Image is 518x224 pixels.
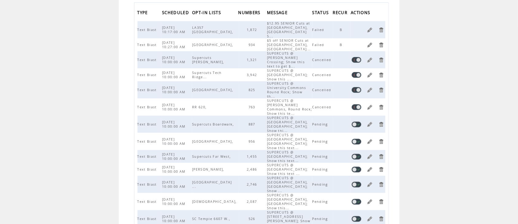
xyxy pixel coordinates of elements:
[192,25,235,34] span: LA357 [GEOGRAPHIC_DATA],
[192,139,235,144] span: [GEOGRAPHIC_DATA],
[267,68,308,81] span: SUPERCUTS @ [GEOGRAPHIC_DATA]; Show this ...
[162,120,187,129] span: [DATE] 10:00:00 AM
[162,180,187,189] span: [DATE] 10:00:00 AM
[378,182,384,187] a: Delete Task
[367,122,373,127] a: Edit Task
[192,199,238,204] span: [DEMOGRAPHIC_DATA],
[137,122,158,126] span: Text Blast
[378,27,384,33] a: Delete Task
[247,167,259,172] span: 2,486
[367,139,373,145] a: Edit Task
[267,51,305,68] span: SUPERCUTS @ [PERSON_NAME] Crossing; Show this text to get $...
[249,122,257,126] span: 887
[352,72,361,78] a: Enable task
[249,88,257,92] span: 825
[312,139,330,144] span: Pending
[312,58,333,62] span: Cancelled
[312,217,330,221] span: Pending
[367,87,373,93] a: Edit Task
[192,43,235,47] span: [GEOGRAPHIC_DATA],
[247,73,259,77] span: 3,942
[312,167,330,172] span: Pending
[162,25,187,34] span: [DATE] 10:17:00 AM
[192,154,232,159] span: Supercuts Far West,
[378,216,384,222] a: Delete Task
[162,56,187,64] span: [DATE] 10:00:00 AM
[367,104,373,110] a: Edit Task
[162,152,187,161] span: [DATE] 10:00:00 AM
[249,105,257,109] span: 763
[352,57,361,63] a: Enable task
[162,214,187,223] span: [DATE] 10:00:00 AM
[352,104,361,110] a: Enable task
[312,88,333,92] span: Cancelled
[352,154,361,160] a: Disable task
[192,122,236,126] span: Supercuts Boardwalk,
[137,73,158,77] span: Text Blast
[352,167,361,172] a: Disable task
[192,88,235,92] span: [GEOGRAPHIC_DATA],
[367,27,373,33] a: Edit Task
[267,163,308,176] span: SUPERCUTS @ [GEOGRAPHIC_DATA]; Show this text ...
[312,199,330,204] span: Pending
[267,133,308,150] span: SUPERCUTS @ [GEOGRAPHIC_DATA], [GEOGRAPHIC_DATA]; Show this text...
[267,38,312,51] span: $5 off SENIOR Cuts at [GEOGRAPHIC_DATA], [GEOGRAPHIC_DATA]...
[192,56,226,64] span: Supercuts [PERSON_NAME],
[162,165,187,174] span: [DATE] 10:00:00 AM
[367,167,373,172] a: Edit Task
[137,28,158,32] span: Text Blast
[267,193,308,210] span: SUPERCUTS @ [GEOGRAPHIC_DATA], [GEOGRAPHIC_DATA]; Show this...
[162,86,187,94] span: [DATE] 10:00:00 AM
[352,122,361,127] a: Disable task
[247,182,259,187] span: 2,746
[378,167,384,172] a: Delete Task
[352,139,361,145] a: Disable task
[238,8,262,18] span: NUMBERS
[137,139,158,144] span: Text Blast
[312,154,330,159] span: Pending
[267,176,308,193] span: SUPERCUTS @ [GEOGRAPHIC_DATA], [GEOGRAPHIC_DATA]; Show ...
[137,154,158,159] span: Text Blast
[333,8,349,18] span: RECUR
[367,216,373,222] a: Edit Task
[352,216,361,222] a: Disable task
[249,43,257,47] span: 934
[249,217,257,221] span: 526
[162,71,187,79] span: [DATE] 10:00:00 AM
[162,8,191,18] span: SCHEDULED
[312,28,326,32] span: Failed
[312,11,331,14] a: STATUS
[352,182,361,187] a: Disable task
[192,8,222,18] span: OPT-IN LISTS
[192,180,232,189] span: [GEOGRAPHIC_DATA] ...
[137,88,158,92] span: Text Blast
[367,199,373,205] a: Edit Task
[378,57,384,63] a: Delete Task
[378,104,384,110] a: Delete Task
[312,8,331,18] span: STATUS
[367,42,373,48] a: Edit Task
[367,72,373,78] a: Edit Task
[192,11,222,14] a: OPT-IN LISTS
[352,199,361,205] a: Disable task
[192,105,208,109] span: RR 620,
[247,28,259,32] span: 1,872
[267,98,312,116] span: SUPERCUTS @ [PERSON_NAME] Commons, Round Rock; Show this te...
[312,122,330,126] span: Pending
[333,11,349,14] a: RECUR
[137,11,149,14] a: TYPE
[238,11,262,14] a: NUMBERS
[162,197,187,206] span: [DATE] 10:00:00 AM
[137,8,149,18] span: TYPE
[367,57,373,63] a: Edit Task
[137,182,158,187] span: Text Blast
[312,73,333,77] span: Cancelled
[378,154,384,160] a: Delete Task
[137,43,158,47] span: Text Blast
[162,11,191,14] a: SCHEDULED
[378,42,384,48] a: Delete Task
[137,105,158,109] span: Text Blast
[137,167,158,172] span: Text Blast
[340,43,344,47] span: B
[312,43,326,47] span: Failed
